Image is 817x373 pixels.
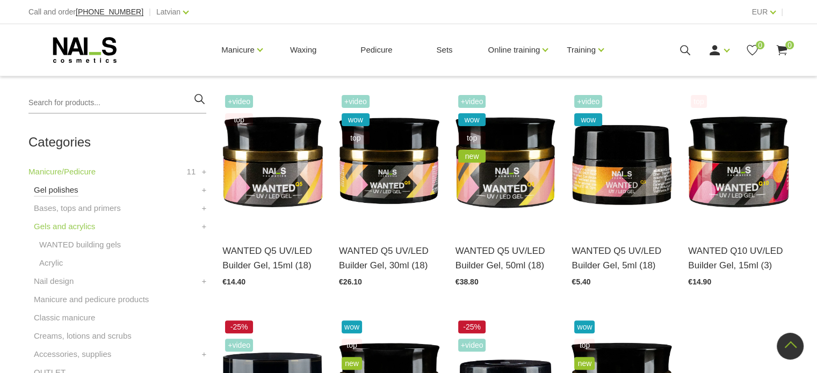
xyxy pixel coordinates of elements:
[567,28,596,71] a: Training
[572,246,661,270] font: WANTED Q5 UV/LED Builder Gel, 5ml (18)
[34,295,149,304] font: Manicure and pedicure products
[202,167,207,176] font: +
[572,277,590,286] font: €5.40
[28,167,96,176] font: Manicure/Pedicure
[758,41,762,49] font: 0
[228,97,250,106] font: +Video
[688,244,789,273] a: WANTED Q10 UV/LED Builder Gel, 15ml (3)
[34,293,149,306] a: Manicure and pedicure products
[488,45,540,54] font: Online training
[688,246,783,270] font: WANTED Q10 UV/LED Builder Gel, 15ml (3)
[202,220,207,233] a: +
[339,277,362,286] font: €26.10
[461,341,483,349] font: +Video
[488,28,540,71] a: Online training
[344,97,367,106] font: +Video
[202,275,207,288] a: +
[34,184,78,196] a: Gel polishes
[456,244,556,273] a: WANTED Q5 UV/LED Builder Gel, 50ml (18)
[339,244,439,273] a: WANTED Q5 UV/LED Builder Gel, 30ml (18)
[39,257,63,269] a: Acrylic
[456,92,556,230] a: Gel WANTED NAILS cosmetics team of technicians has created a gel that has long been in the search...
[34,202,121,215] a: Bases, tops and primers
[752,5,768,18] a: EUR
[34,220,95,233] a: Gels and acrylics
[428,24,461,76] a: Sets
[344,323,359,331] font: wow
[281,24,325,76] a: Waxing
[578,359,592,368] font: new
[202,165,207,178] a: +
[202,276,207,286] font: +
[577,323,592,331] font: wow
[156,8,180,16] font: Latvian
[463,323,481,331] font: -25%
[202,348,207,361] a: +
[746,43,759,57] a: 0
[202,184,207,196] a: +
[348,115,363,124] font: wow
[28,135,91,149] font: Categories
[360,45,392,54] font: Pedicure
[39,258,63,267] font: Acrylic
[39,240,121,249] font: WANTED building gels
[572,92,672,230] img: Gel WANTED NAILS cosmetics team of technicians has created a gel that has long been in the search...
[34,331,132,340] font: Creams, lotions and scrubs
[688,92,789,230] img: Gel WANTED NAILS cosmetics team of technicians has created a gel that has long been in the search...
[34,348,111,361] a: Accessories, supplies
[222,244,323,273] a: WANTED Q5 UV/LED Builder Gel, 15ml (18)
[352,24,401,76] a: Pedicure
[577,97,599,106] font: +Video
[34,203,121,213] font: Bases, tops and primers
[339,246,429,270] font: WANTED Q5 UV/LED Builder Gel, 30ml (18)
[39,238,121,251] a: WANTED building gels
[693,97,704,106] font: top
[752,8,768,16] font: EUR
[230,323,248,331] font: -25%
[290,45,316,54] font: Waxing
[149,7,151,16] font: |
[222,92,323,230] img: Gel WANTED NAILS cosmetics team of technicians has created a gel that has long been in the search...
[580,341,590,349] font: top
[76,8,143,16] a: [PHONE_NUMBER]
[781,7,783,16] font: |
[787,41,792,49] font: 0
[34,222,95,231] font: Gels and acrylics
[202,349,207,359] font: +
[228,341,250,349] font: +Video
[572,244,672,273] a: WANTED Q5 UV/LED Builder Gel, 5ml (18)
[34,330,132,342] a: Creams, lotions and scrubs
[581,115,596,124] font: wow
[34,276,74,286] font: Nail design
[234,115,244,124] font: top
[34,311,95,324] a: Classic manicure
[28,8,76,16] font: Call and order
[34,349,111,359] font: Accessories, supplies
[222,277,245,286] font: €14.40
[345,359,359,368] font: new
[567,45,596,54] font: Training
[222,246,312,270] font: WANTED Q5 UV/LED Builder Gel, 15ml (18)
[28,92,206,114] input: Search for products...
[202,203,207,213] font: +
[350,134,360,142] font: top
[187,167,196,176] font: 11
[775,43,789,57] a: 0
[221,28,255,71] a: Manicure
[465,115,480,124] font: wow
[346,341,357,349] font: top
[467,134,477,142] font: top
[688,277,711,286] font: €14.90
[28,165,96,178] a: Manicure/Pedicure
[456,277,479,286] font: €38.80
[436,45,452,54] font: Sets
[221,45,255,54] font: Manicure
[456,246,545,270] font: WANTED Q5 UV/LED Builder Gel, 50ml (18)
[202,222,207,231] font: +
[156,5,180,18] a: Latvian
[339,92,439,230] img: Gel WANTED NAILS cosmetics team of technicians has created a gel that has long been in the search...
